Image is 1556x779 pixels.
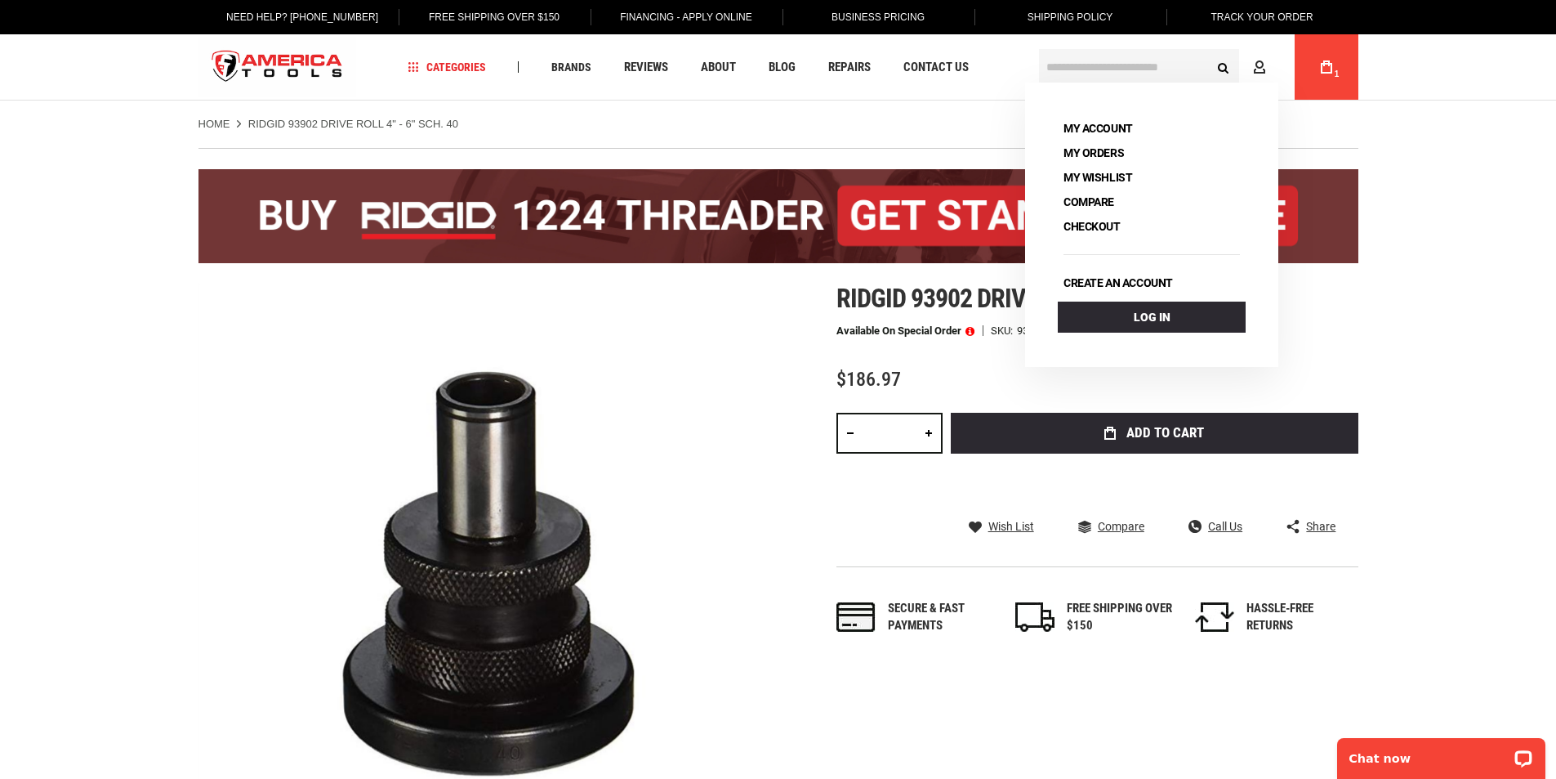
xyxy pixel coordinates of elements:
[1017,325,1046,336] div: 93902
[248,118,458,130] strong: RIDGID 93902 DRIVE ROLL 4" - 6" SCH. 40
[1078,519,1144,534] a: Compare
[969,519,1034,534] a: Wish List
[1208,521,1242,532] span: Call Us
[821,56,878,78] a: Repairs
[617,56,675,78] a: Reviews
[951,462,1358,503] div: Add to Cart
[1246,600,1353,635] div: HASSLE-FREE RETURNS
[1188,519,1242,534] a: Call Us
[1067,600,1173,635] div: FREE SHIPPING OVER $150
[624,61,668,74] span: Reviews
[1058,302,1246,333] a: Log In
[836,368,901,391] span: $186.97
[198,37,357,98] img: America Tools
[1098,521,1144,532] span: Compare
[1058,271,1179,294] a: Create an account
[761,56,803,78] a: Blog
[544,56,599,78] a: Brands
[198,169,1358,263] img: BOGO: Buy the RIDGID® 1224 Threader (26092), get the 92467 200A Stand FREE!
[701,61,736,74] span: About
[1058,141,1130,164] a: My Orders
[693,56,743,78] a: About
[896,56,976,78] a: Contact Us
[1028,11,1113,23] span: Shipping Policy
[769,61,796,74] span: Blog
[836,602,876,632] img: payments
[991,325,1017,336] strong: SKU
[400,56,493,78] a: Categories
[1058,166,1138,189] a: My Wishlist
[828,61,871,74] span: Repairs
[1015,602,1054,632] img: shipping
[1306,521,1335,532] span: Share
[198,37,357,98] a: store logo
[408,61,486,73] span: Categories
[988,521,1034,532] span: Wish List
[1195,602,1234,632] img: returns
[888,600,994,635] div: Secure & fast payments
[947,459,1362,506] iframe: Secure express checkout frame
[1126,426,1204,440] span: Add to Cart
[903,61,969,74] span: Contact Us
[1058,190,1120,213] a: Compare
[1335,69,1340,78] span: 1
[836,325,974,337] p: Available on Special Order
[951,413,1358,454] button: Add to Cart
[1311,34,1342,100] a: 1
[1326,728,1556,779] iframe: LiveChat chat widget
[551,61,591,73] span: Brands
[836,283,1242,314] span: Ridgid 93902 drive roll 4" - 6" sch. 40
[1058,117,1139,140] a: My Account
[1208,51,1239,83] button: Search
[1058,215,1126,238] a: Checkout
[198,117,230,132] a: Home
